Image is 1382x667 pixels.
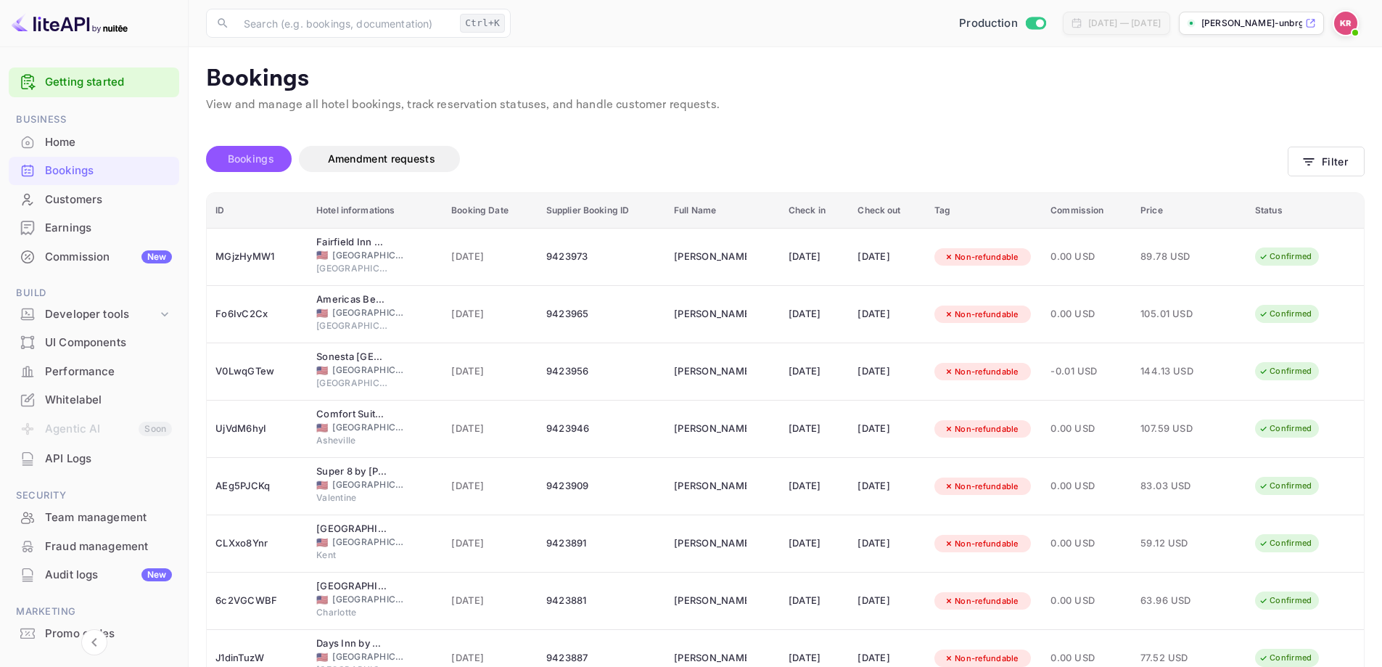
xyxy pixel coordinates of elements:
div: Switch to Sandbox mode [953,15,1051,32]
div: [DATE] [789,589,841,613]
div: Americas Best Value Inn & Suites Memphis E [316,292,389,307]
span: [GEOGRAPHIC_DATA] [316,377,389,390]
img: LiteAPI logo [12,12,128,35]
a: Whitelabel [9,386,179,413]
div: Getting started [9,67,179,97]
div: [DATE] [789,532,841,555]
div: CommissionNew [9,243,179,271]
div: Whitelabel [9,386,179,414]
span: [DATE] [451,650,529,666]
div: Confirmed [1249,649,1321,667]
a: Getting started [45,74,172,91]
div: [DATE] [857,417,917,441]
div: AEg5PJCKq [215,475,299,498]
span: [GEOGRAPHIC_DATA] [332,364,405,377]
span: [DATE] [451,364,529,380]
div: Home [45,134,172,151]
div: API Logs [9,445,179,473]
th: Check in [780,193,850,229]
div: Confirmed [1249,592,1321,610]
div: [DATE] [857,589,917,613]
span: [GEOGRAPHIC_DATA] [332,593,405,606]
th: Supplier Booking ID [538,193,665,229]
span: Production [959,15,1018,32]
th: Status [1246,193,1364,229]
a: API Logs [9,445,179,472]
div: Dayton Walker [674,303,746,326]
button: Filter [1288,147,1365,176]
div: Fraud management [45,539,172,555]
span: [GEOGRAPHIC_DATA] [316,262,389,275]
div: Performance [9,358,179,386]
span: 83.03 USD [1140,478,1213,494]
span: [GEOGRAPHIC_DATA] [332,536,405,549]
div: Non-refundable [934,592,1028,610]
div: 9423909 [546,475,657,498]
span: 0.00 USD [1050,650,1123,666]
span: 0.00 USD [1050,421,1123,437]
th: ID [207,193,308,229]
span: United States of America [316,250,328,260]
div: 9423973 [546,245,657,269]
span: 107.59 USD [1140,421,1213,437]
div: [DATE] [789,360,841,383]
p: View and manage all hotel bookings, track reservation statuses, and handle customer requests. [206,97,1365,114]
div: Maurice Edwards [674,589,746,613]
div: V0LwqGTew [215,360,299,383]
div: Earnings [9,214,179,242]
span: United States of America [316,366,328,375]
div: API Logs [45,451,172,467]
span: [DATE] [451,306,529,322]
span: 105.01 USD [1140,306,1213,322]
div: Econo Lodge Kent - Akron West [316,522,389,536]
span: Bookings [228,152,274,165]
div: [DATE] [789,475,841,498]
span: 0.00 USD [1050,306,1123,322]
a: Team management [9,504,179,531]
span: Amendment requests [328,152,435,165]
div: MGjzHyMW1 [215,245,299,269]
div: Non-refundable [934,535,1028,553]
span: [GEOGRAPHIC_DATA] [316,319,389,332]
div: [DATE] [857,245,917,269]
th: Price [1132,193,1246,229]
div: [DATE] [857,532,917,555]
div: Non-refundable [934,363,1028,381]
span: [GEOGRAPHIC_DATA] [332,249,405,262]
a: Bookings [9,157,179,184]
div: Promo codes [45,626,172,642]
span: [GEOGRAPHIC_DATA] [332,478,405,491]
a: Earnings [9,214,179,241]
div: 9423956 [546,360,657,383]
div: Oanh Trinh [674,475,746,498]
span: -0.01 USD [1050,364,1123,380]
div: [DATE] [857,475,917,498]
p: [PERSON_NAME]-unbrg.[PERSON_NAME]... [1201,17,1302,30]
a: Promo codes [9,620,179,647]
div: New [141,250,172,263]
span: United States of America [316,308,328,318]
div: Bookings [45,163,172,179]
span: United States of America [316,423,328,433]
a: Audit logsNew [9,561,179,588]
span: 59.12 USD [1140,536,1213,552]
th: Booking Date [443,193,538,229]
div: Fraud management [9,533,179,561]
div: Fairfield Inn & Suites by Marriott Atlanta Downtown [316,235,389,250]
div: New [141,568,172,581]
th: Check out [849,193,926,229]
span: Build [9,285,179,301]
div: Customers [45,192,172,208]
span: 144.13 USD [1140,364,1213,380]
span: [DATE] [451,536,529,552]
div: [DATE] [857,360,917,383]
div: Days Inn by Wyndham Raleigh Downtown South [316,637,389,651]
span: Kent [316,549,389,562]
div: Audit logsNew [9,561,179,589]
div: UjVdM6hyI [215,417,299,441]
div: Confirmed [1249,420,1321,438]
span: [GEOGRAPHIC_DATA] [332,421,405,434]
div: Bookings [9,157,179,185]
div: [DATE] [857,303,917,326]
div: 9423946 [546,417,657,441]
